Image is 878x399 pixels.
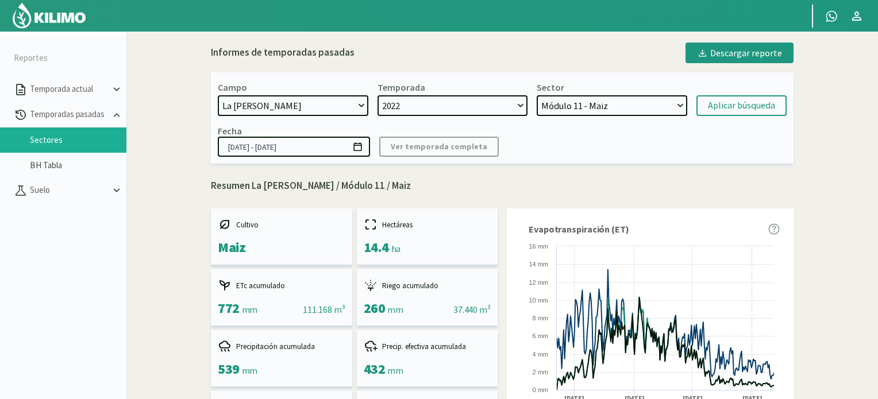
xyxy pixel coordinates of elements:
[28,184,110,197] p: Suelo
[529,243,548,250] text: 16 mm
[533,332,549,339] text: 6 mm
[211,208,352,265] kil-mini-card: report-summary-cards.CROP
[696,95,787,116] button: Aplicar búsqueda
[211,179,794,193] p: Resumen La [PERSON_NAME] / Módulo 11 / Maiz
[378,82,425,93] div: Temporada
[533,351,549,358] text: 4 mm
[364,339,491,353] div: Precip. efectiva acumulada
[533,386,549,393] text: 0 mm
[533,315,549,321] text: 8 mm
[708,99,775,113] div: Aplicar búsqueda
[30,135,126,145] a: Sectores
[529,261,548,268] text: 14 mm
[28,83,110,96] p: Temporada actual
[529,279,548,286] text: 12 mm
[218,218,345,231] div: Cultivo
[211,330,352,386] kil-mini-card: report-summary-cards.ACCUMULATED_PRECIPITATION
[537,82,564,93] div: Sector
[11,2,87,29] img: Kilimo
[242,304,257,315] span: mm
[211,269,352,326] kil-mini-card: report-summary-cards.ACCUMULATED_ETC
[218,82,247,93] div: Campo
[218,278,345,292] div: ETc acumulado
[211,45,355,60] div: Informes de temporadas pasadas
[218,137,370,157] input: dd/mm/yyyy - dd/mm/yyyy
[529,297,548,304] text: 10 mm
[364,360,386,378] span: 432
[303,303,345,316] div: 111.168 m³
[218,360,240,378] span: 539
[364,238,389,256] span: 14.4
[453,303,491,316] div: 37.440 m³
[697,46,782,60] div: Descargar reporte
[218,125,242,137] div: Fecha
[28,108,110,121] p: Temporadas pasadas
[357,208,498,265] kil-mini-card: report-summary-cards.HECTARES
[30,160,126,171] a: BH Tabla
[533,369,549,375] text: 2 mm
[218,299,240,317] span: 772
[391,243,401,254] span: ha
[242,365,257,376] span: mm
[218,339,345,353] div: Precipitación acumulada
[387,304,403,315] span: mm
[387,365,403,376] span: mm
[357,330,498,386] kil-mini-card: report-summary-cards.ACCUMULATED_EFFECTIVE_PRECIPITATION
[364,278,491,292] div: Riego acumulado
[357,269,498,326] kil-mini-card: report-summary-cards.ACCUMULATED_IRRIGATION
[364,299,386,317] span: 260
[686,42,794,63] button: Descargar reporte
[529,222,629,236] span: Evapotranspiración (ET)
[364,218,491,231] div: Hectáreas
[218,238,245,256] span: Maiz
